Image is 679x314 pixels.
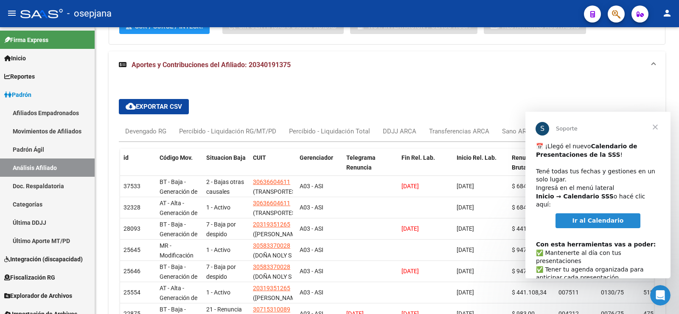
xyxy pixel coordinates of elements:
span: 512299 [643,289,664,296]
span: A03 - ASI [300,225,323,232]
datatable-header-cell: Telegrama Renuncia [343,149,398,186]
span: AT - Alta - Generación de clave [160,200,197,226]
span: 1 - Activo [206,204,230,211]
span: [DATE] [401,225,419,232]
span: (TRANSPORTES EL QUIQUE S R L) [253,188,295,215]
span: 20319351265 [253,285,290,291]
span: BT - Baja - Generación de Clave [160,221,197,247]
div: ​✅ Mantenerte al día con tus presentaciones ✅ Tener tu agenda organizada para anticipar cada pres... [11,120,135,229]
span: A03 - ASI [300,246,323,253]
span: 30583370028 [253,263,290,270]
datatable-header-cell: Situacion Baja [203,149,250,186]
mat-icon: person [662,8,672,18]
span: 28093 [123,225,140,232]
datatable-header-cell: Inicio Rel. Lab. [453,149,508,186]
span: BT - Baja - Generación de Clave [160,178,197,205]
span: (DOÑA NOLY S R L) [253,273,292,290]
span: (TRANSPORTES EL QUIQUE S R L) [253,209,295,236]
span: Fiscalización RG [4,273,55,282]
span: Renumeracion Bruta [512,154,551,171]
span: Padrón [4,90,31,99]
span: Fin Rel. Lab. [401,154,435,161]
span: [DATE] [457,204,474,211]
mat-icon: cloud_download [126,101,136,111]
span: A03 - ASI [300,289,323,296]
span: 007511 [558,289,579,296]
datatable-header-cell: Gerenciador [296,149,343,186]
span: Gerenciador [300,154,333,161]
span: 7 - Baja por despido [206,221,236,238]
button: Exportar CSV [119,99,189,114]
div: Sano ARCA [502,127,535,136]
span: Código Mov. [160,154,193,161]
mat-icon: menu [7,8,17,18]
span: CUIT [253,154,266,161]
span: $ 441.108,34 [512,289,547,296]
span: - osepjana [67,4,112,23]
span: 7 - Baja por despido [206,263,236,280]
span: ([PERSON_NAME]) [253,231,303,238]
datatable-header-cell: Renumeracion Bruta [508,149,555,186]
b: Con esta herramientas vas a poder: [11,129,130,136]
span: [DATE] [457,246,474,253]
div: Percibido - Liquidación RG/MT/PD [179,127,276,136]
span: AT - Alta - Generación de clave [160,285,197,311]
div: Transferencias ARCA [429,127,489,136]
span: 30636604611 [253,200,290,207]
datatable-header-cell: Fin Rel. Lab. [398,149,453,186]
datatable-header-cell: Código Mov. [156,149,203,186]
span: 1 - Activo [206,246,230,253]
span: 20319351265 [253,221,290,228]
span: Inicio Rel. Lab. [457,154,497,161]
span: Firma Express [4,35,48,45]
span: $ 441.108,34 [512,225,547,232]
span: 2 - Bajas otras causales [206,178,244,195]
span: MR - Modificación de datos en la relación CUIT –CUIL [160,242,199,288]
datatable-header-cell: id [120,149,156,186]
span: 25554 [123,289,140,296]
span: $ 947.461,00 [512,246,547,253]
span: [DATE] [457,289,474,296]
span: 30715310089 [253,306,290,313]
span: [DATE] [457,183,474,190]
span: 30636604611 [253,178,290,185]
span: 1 - Activo [206,289,230,296]
span: A03 - ASI [300,183,323,190]
span: 30583370028 [253,242,290,249]
span: [DATE] [401,268,419,274]
iframe: Intercom live chat mensaje [525,112,671,278]
span: Aportes y Contribuciones del Afiliado: 20340191375 [132,61,291,69]
span: ([PERSON_NAME]) [253,294,303,301]
span: 25645 [123,246,140,253]
span: Situacion Baja [206,154,246,161]
span: [DATE] [457,268,474,274]
span: 37533 [123,183,140,190]
div: Percibido - Liquidación Total [289,127,370,136]
span: Exportar CSV [126,103,182,110]
span: A03 - ASI [300,204,323,211]
span: Telegrama Renuncia [346,154,376,171]
span: id [123,154,129,161]
span: Reportes [4,72,35,81]
span: Integración (discapacidad) [4,255,83,264]
mat-expansion-panel-header: Aportes y Contribuciones del Afiliado: 20340191375 [109,51,665,79]
iframe: Intercom live chat [650,285,671,306]
span: 32328 [123,204,140,211]
span: Explorador de Archivos [4,291,72,300]
span: $ 947.461,00 [512,268,547,274]
datatable-header-cell: CUIT [250,149,296,186]
span: (DOÑA NOLY S R L) [253,252,292,269]
span: Inicio [4,54,26,63]
span: $ 684.977,34 [512,183,547,190]
span: 25646 [123,268,140,274]
div: Devengado RG [125,127,166,136]
span: BT - Baja - Generación de Clave [160,263,197,290]
span: 0130/75 [601,289,624,296]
